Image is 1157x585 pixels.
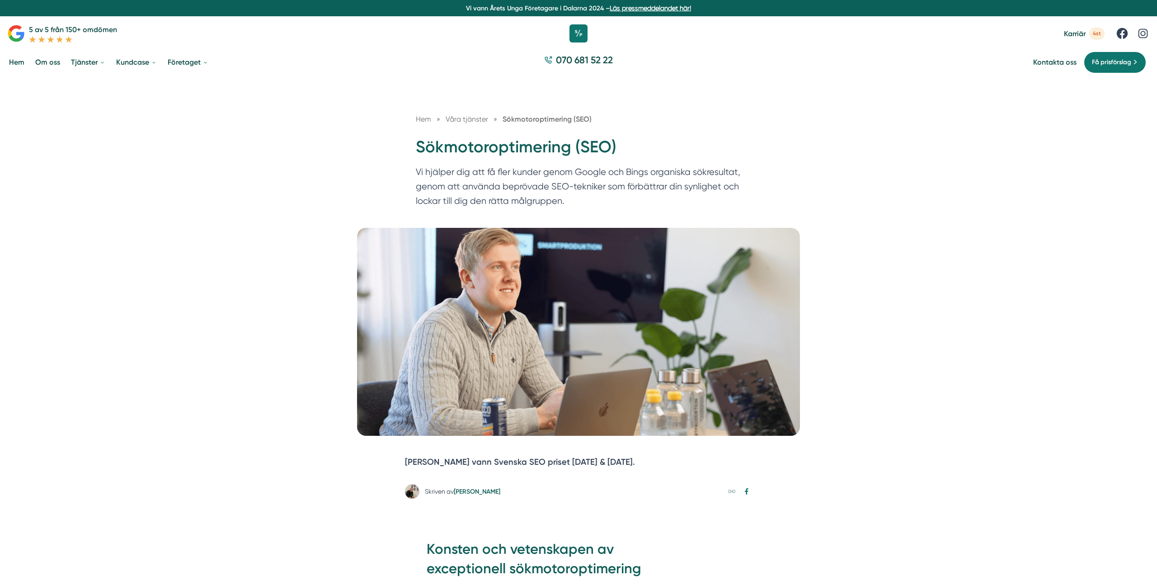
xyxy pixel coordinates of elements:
[166,51,210,74] a: Företaget
[446,115,490,123] a: Våra tjänster
[416,115,431,123] a: Hem
[33,51,62,74] a: Om oss
[1084,52,1146,73] a: Få prisförslag
[610,5,691,12] a: Läs pressmeddelandet här!
[454,488,500,495] a: [PERSON_NAME]
[69,51,107,74] a: Tjänster
[416,165,741,212] p: Vi hjälper dig att få fler kunder genom Google och Bings organiska sökresultat, genom att använda...
[357,228,800,436] img: SEO, Sökmotoroptimering, sökoptimering
[1064,28,1105,40] a: Karriär 4st
[416,136,741,165] h1: Sökmotoroptimering (SEO)
[416,113,741,125] nav: Breadcrumb
[726,486,737,497] a: Kopiera länk
[494,113,497,125] span: »
[405,456,752,469] p: [PERSON_NAME] vann Svenska SEO priset [DATE] & [DATE].
[446,115,488,123] span: Våra tjänster
[405,484,419,499] img: Victor Blomberg
[437,113,440,125] span: »
[503,115,592,123] a: Sökmotoroptimering (SEO)
[556,53,613,66] span: 070 681 52 22
[427,539,687,585] h2: Konsten och vetenskapen av exceptionell sökmotoroptimering
[743,488,750,495] svg: Facebook
[1064,29,1086,38] span: Karriär
[7,51,26,74] a: Hem
[1089,28,1105,40] span: 4st
[425,487,500,496] div: Skriven av
[1033,58,1077,66] a: Kontakta oss
[541,53,616,71] a: 070 681 52 22
[29,24,117,35] p: 5 av 5 från 150+ omdömen
[4,4,1153,13] p: Vi vann Årets Unga Företagare i Dalarna 2024 –
[741,486,752,497] a: Dela på Facebook
[114,51,159,74] a: Kundcase
[1092,57,1131,67] span: Få prisförslag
